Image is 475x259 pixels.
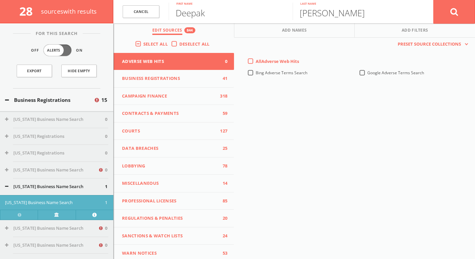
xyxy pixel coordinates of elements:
[105,183,107,190] span: 1
[217,250,227,257] span: 53
[355,23,475,38] button: Add Filters
[217,145,227,152] span: 25
[31,30,83,37] span: For This Search
[101,96,107,104] span: 15
[31,48,39,53] span: Off
[105,225,107,232] span: 0
[105,199,107,206] span: 1
[5,199,105,206] button: [US_STATE] Business Name Search
[256,70,307,76] span: Bing Adverse Terms Search
[114,53,234,70] button: Adverse Web Hits0
[143,41,168,47] span: Select All
[217,58,227,65] span: 0
[105,116,107,123] span: 0
[5,133,105,140] button: [US_STATE] Registrations
[122,250,217,257] span: WARN Notices
[5,150,105,156] button: [US_STATE] Registrations
[114,70,234,88] button: Business Registrations41
[394,41,464,48] span: Preset Source Collections
[184,27,195,33] div: 844
[5,242,98,249] button: [US_STATE] Business Name Search
[114,157,234,175] button: Lobbying78
[217,128,227,134] span: 127
[217,233,227,239] span: 24
[256,58,299,64] span: All Adverse Web Hits
[105,150,107,156] span: 0
[105,167,107,173] span: 0
[105,133,107,140] span: 0
[217,75,227,82] span: 41
[122,58,217,65] span: Adverse Web Hits
[122,93,217,100] span: Campaign Finance
[61,65,97,77] button: Hide Empty
[123,5,159,18] a: Cancel
[152,27,182,35] span: Edit Sources
[114,210,234,227] button: Regulations & Penalties20
[114,123,234,140] button: Courts127
[114,192,234,210] button: Professional Licenses85
[282,27,307,35] span: Add Names
[19,3,38,19] span: 28
[114,227,234,245] button: Sanctions & Watch Lists24
[122,110,217,117] span: Contracts & Payments
[394,41,468,48] button: Preset Source Collections
[217,180,227,187] span: 14
[122,128,217,134] span: Courts
[402,27,428,35] span: Add Filters
[114,88,234,105] button: Campaign Finance318
[122,163,217,169] span: Lobbying
[122,145,217,152] span: Data Breaches
[5,183,105,190] button: [US_STATE] Business Name Search
[217,93,227,100] span: 318
[114,23,234,38] button: Edit Sources844
[5,116,105,123] button: [US_STATE] Business Name Search
[234,23,355,38] button: Add Names
[114,175,234,192] button: Miscellaneous14
[217,110,227,117] span: 59
[38,210,75,220] a: Verify at source
[217,215,227,222] span: 20
[217,163,227,169] span: 78
[122,180,217,187] span: Miscellaneous
[114,140,234,157] button: Data Breaches25
[5,167,98,173] button: [US_STATE] Business Name Search
[41,7,97,15] span: source s with results
[179,41,210,47] span: Deselect All
[76,48,83,53] span: On
[17,65,52,77] a: Export
[5,225,98,232] button: [US_STATE] Business Name Search
[217,198,227,204] span: 85
[122,198,217,204] span: Professional Licenses
[114,105,234,123] button: Contracts & Payments59
[122,75,217,82] span: Business Registrations
[105,242,107,249] span: 0
[367,70,424,76] span: Google Adverse Terms Search
[5,96,94,104] button: Business Registrations
[122,215,217,222] span: Regulations & Penalties
[122,233,217,239] span: Sanctions & Watch Lists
